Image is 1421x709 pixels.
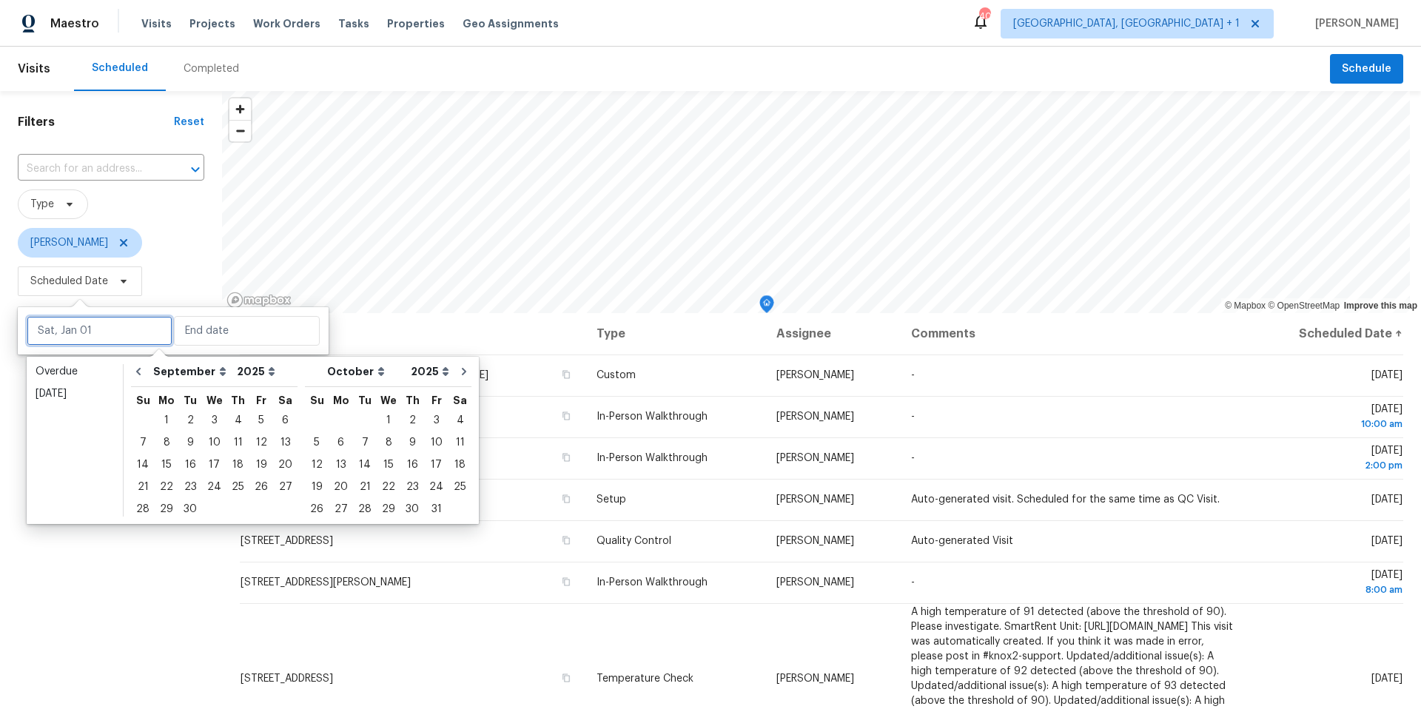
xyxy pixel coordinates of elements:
input: End date [174,316,320,346]
span: [DATE] [1371,370,1402,380]
div: Tue Oct 28 2025 [353,498,377,520]
div: Thu Sep 25 2025 [226,476,249,498]
div: Mon Oct 13 2025 [329,454,353,476]
th: Address [240,313,585,354]
div: Map marker [759,295,774,318]
span: [PERSON_NAME] [776,673,854,684]
span: [GEOGRAPHIC_DATA], [GEOGRAPHIC_DATA] + 1 [1013,16,1240,31]
div: Sat Sep 27 2025 [273,476,298,498]
abbr: Wednesday [380,395,397,406]
button: Go to previous month [127,357,150,386]
div: 22 [377,477,400,497]
div: 10 [202,432,226,453]
div: 40 [979,9,990,24]
div: 5 [249,410,273,431]
div: Wed Sep 24 2025 [202,476,226,498]
abbr: Friday [431,395,442,406]
span: [STREET_ADDRESS][PERSON_NAME] [241,577,411,588]
div: 20 [329,477,353,497]
div: Mon Sep 15 2025 [155,454,178,476]
div: 3 [202,410,226,431]
abbr: Thursday [406,395,420,406]
th: Assignee [765,313,900,354]
div: Thu Sep 18 2025 [226,454,249,476]
span: [STREET_ADDRESS] [241,673,333,684]
abbr: Monday [158,395,175,406]
th: Scheduled Date ↑ [1249,313,1403,354]
span: Properties [387,16,445,31]
button: Copy Address [560,671,573,685]
span: [PERSON_NAME] [30,235,108,250]
canvas: Map [222,91,1410,313]
div: Fri Sep 12 2025 [249,431,273,454]
div: Thu Sep 04 2025 [226,409,249,431]
div: 25 [449,477,471,497]
span: Setup [597,494,626,505]
span: Custom [597,370,636,380]
div: Thu Sep 11 2025 [226,431,249,454]
div: 12 [249,432,273,453]
div: 3 [424,410,449,431]
div: Mon Sep 08 2025 [155,431,178,454]
div: Wed Oct 01 2025 [377,409,400,431]
div: Wed Sep 17 2025 [202,454,226,476]
span: Scheduled Date [30,274,108,289]
div: 19 [305,477,329,497]
abbr: Monday [333,395,349,406]
div: 26 [249,477,273,497]
span: [PERSON_NAME] [776,411,854,422]
button: Copy Address [560,492,573,505]
a: Mapbox [1225,300,1266,311]
div: Wed Oct 29 2025 [377,498,400,520]
input: Search for an address... [18,158,163,181]
span: [DATE] [1371,673,1402,684]
div: Sun Sep 28 2025 [131,498,155,520]
div: Wed Oct 22 2025 [377,476,400,498]
div: Thu Oct 30 2025 [400,498,424,520]
div: Fri Sep 05 2025 [249,409,273,431]
div: Mon Sep 01 2025 [155,409,178,431]
div: Thu Oct 02 2025 [400,409,424,431]
div: Mon Sep 29 2025 [155,498,178,520]
div: Thu Oct 23 2025 [400,476,424,498]
div: Tue Sep 23 2025 [178,476,202,498]
div: 17 [202,454,226,475]
div: 28 [353,499,377,520]
div: 8:00 am [1260,582,1402,597]
div: 11 [449,432,471,453]
div: 6 [273,410,298,431]
div: 30 [400,499,424,520]
div: 14 [353,454,377,475]
div: Sat Oct 25 2025 [449,476,471,498]
div: 1 [155,410,178,431]
div: Wed Sep 03 2025 [202,409,226,431]
abbr: Tuesday [184,395,197,406]
div: Mon Oct 20 2025 [329,476,353,498]
div: 12 [305,454,329,475]
div: 8 [377,432,400,453]
abbr: Wednesday [206,395,223,406]
div: 2 [178,410,202,431]
button: Copy Address [560,451,573,464]
span: Zoom out [229,121,251,141]
button: Schedule [1330,54,1403,84]
span: [DATE] [1260,570,1402,597]
div: Wed Sep 10 2025 [202,431,226,454]
span: Visits [18,53,50,85]
abbr: Tuesday [358,395,372,406]
div: 15 [155,454,178,475]
div: 2 [400,410,424,431]
div: 22 [155,477,178,497]
span: Projects [189,16,235,31]
abbr: Sunday [310,395,324,406]
div: Fri Oct 31 2025 [424,498,449,520]
span: [PERSON_NAME] [776,453,854,463]
div: [DATE] [36,386,114,401]
button: Zoom in [229,98,251,120]
div: 24 [424,477,449,497]
div: 11 [226,432,249,453]
div: 17 [424,454,449,475]
div: Tue Sep 02 2025 [178,409,202,431]
div: 10:00 am [1260,417,1402,431]
div: Sun Oct 12 2025 [305,454,329,476]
